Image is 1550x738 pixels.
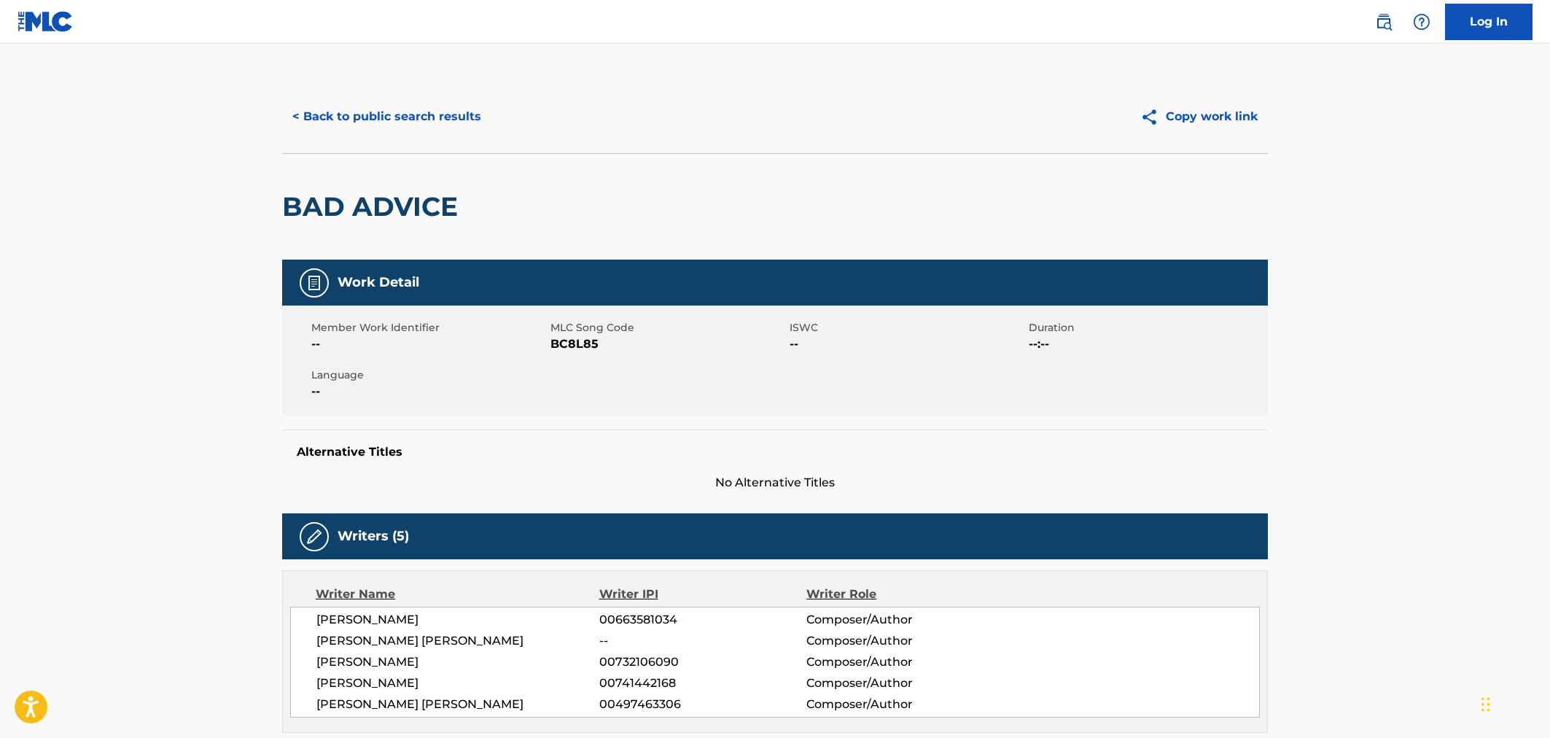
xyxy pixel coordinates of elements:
span: -- [599,632,806,650]
span: 00663581034 [599,611,806,629]
span: MLC Song Code [550,320,786,335]
span: Member Work Identifier [311,320,547,335]
span: -- [311,383,547,400]
span: Composer/Author [806,653,995,671]
img: search [1375,13,1393,31]
span: ISWC [790,320,1025,335]
h5: Work Detail [338,274,419,291]
span: 00741442168 [599,675,806,692]
span: -- [790,335,1025,353]
span: Language [311,368,547,383]
a: Log In [1445,4,1533,40]
div: Drag [1481,683,1490,726]
iframe: Chat Widget [1477,668,1550,738]
span: -- [311,335,547,353]
a: Public Search [1369,7,1398,36]
h2: BAD ADVICE [282,190,465,223]
span: Composer/Author [806,611,995,629]
span: Composer/Author [806,696,995,713]
div: Writer Role [806,586,995,603]
div: Help [1407,7,1436,36]
button: Copy work link [1130,98,1268,135]
h5: Writers (5) [338,528,409,545]
img: Copy work link [1140,108,1166,126]
img: Writers [305,528,323,545]
img: MLC Logo [17,11,74,32]
span: [PERSON_NAME] [316,611,599,629]
div: Writer IPI [599,586,807,603]
span: [PERSON_NAME] [316,675,599,692]
span: [PERSON_NAME] [PERSON_NAME] [316,632,599,650]
span: Composer/Author [806,675,995,692]
img: help [1413,13,1430,31]
span: --:-- [1029,335,1264,353]
span: [PERSON_NAME] [PERSON_NAME] [316,696,599,713]
span: [PERSON_NAME] [316,653,599,671]
img: Work Detail [305,274,323,292]
div: Writer Name [316,586,599,603]
span: No Alternative Titles [282,474,1268,492]
span: Duration [1029,320,1264,335]
span: 00497463306 [599,696,806,713]
span: Composer/Author [806,632,995,650]
span: BC8L85 [550,335,786,353]
span: 00732106090 [599,653,806,671]
button: < Back to public search results [282,98,491,135]
h5: Alternative Titles [297,445,1253,459]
